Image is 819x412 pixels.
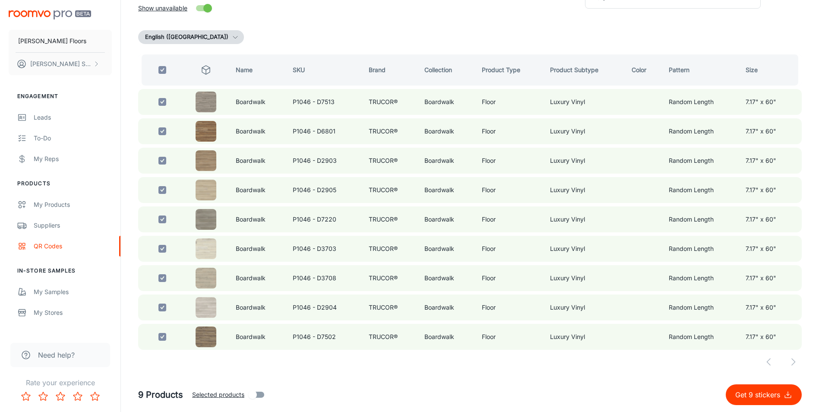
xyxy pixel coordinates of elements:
[543,89,625,115] td: Luxury Vinyl
[662,54,739,86] th: Pattern
[229,265,286,291] td: Boardwalk
[34,154,112,164] div: My Reps
[34,308,112,317] div: My Stores
[739,177,802,203] td: 7.17" x 60"
[362,295,418,320] td: TRUCOR®
[286,89,362,115] td: P1046 - D7513
[739,206,802,232] td: 7.17" x 60"
[475,265,544,291] td: Floor
[739,54,802,86] th: Size
[417,118,474,144] td: Boardwalk
[726,384,802,405] button: Get 9 stickers
[662,148,739,174] td: Random Length
[735,390,784,400] p: Get 9 stickers
[17,388,35,405] button: Rate 1 star
[286,295,362,320] td: P1046 - D2904
[475,206,544,232] td: Floor
[34,113,112,122] div: Leads
[543,206,625,232] td: Luxury Vinyl
[192,390,244,399] span: Selected products
[417,324,474,350] td: Boardwalk
[662,236,739,262] td: Random Length
[34,241,112,251] div: QR Codes
[417,206,474,232] td: Boardwalk
[543,265,625,291] td: Luxury Vinyl
[625,54,662,86] th: Color
[739,265,802,291] td: 7.17" x 60"
[362,148,418,174] td: TRUCOR®
[138,388,183,401] h5: 9 Products
[138,30,244,44] button: English ([GEOGRAPHIC_DATA])
[662,177,739,203] td: Random Length
[229,54,286,86] th: Name
[739,118,802,144] td: 7.17" x 60"
[229,148,286,174] td: Boardwalk
[34,221,112,230] div: Suppliers
[38,350,75,360] span: Need help?
[362,118,418,144] td: TRUCOR®
[362,324,418,350] td: TRUCOR®
[543,324,625,350] td: Luxury Vinyl
[417,148,474,174] td: Boardwalk
[229,177,286,203] td: Boardwalk
[662,89,739,115] td: Random Length
[286,118,362,144] td: P1046 - D6801
[475,236,544,262] td: Floor
[9,10,91,19] img: Roomvo PRO Beta
[229,118,286,144] td: Boardwalk
[662,265,739,291] td: Random Length
[417,89,474,115] td: Boardwalk
[662,324,739,350] td: Random Length
[739,148,802,174] td: 7.17" x 60"
[543,177,625,203] td: Luxury Vinyl
[417,177,474,203] td: Boardwalk
[739,89,802,115] td: 7.17" x 60"
[475,118,544,144] td: Floor
[417,295,474,320] td: Boardwalk
[18,36,86,46] p: [PERSON_NAME] Floors
[69,388,86,405] button: Rate 4 star
[417,54,474,86] th: Collection
[229,206,286,232] td: Boardwalk
[475,324,544,350] td: Floor
[475,295,544,320] td: Floor
[229,295,286,320] td: Boardwalk
[34,200,112,209] div: My Products
[475,89,544,115] td: Floor
[362,265,418,291] td: TRUCOR®
[30,59,91,69] p: [PERSON_NAME] Small
[739,295,802,320] td: 7.17" x 60"
[35,388,52,405] button: Rate 2 star
[362,236,418,262] td: TRUCOR®
[475,148,544,174] td: Floor
[417,265,474,291] td: Boardwalk
[362,177,418,203] td: TRUCOR®
[138,3,187,13] span: Show unavailable
[362,206,418,232] td: TRUCOR®
[417,236,474,262] td: Boardwalk
[286,324,362,350] td: P1046 - D7502
[34,133,112,143] div: To-do
[34,287,112,297] div: My Samples
[9,53,112,75] button: [PERSON_NAME] Small
[229,89,286,115] td: Boardwalk
[286,206,362,232] td: P1046 - D7220
[739,324,802,350] td: 7.17" x 60"
[7,377,114,388] p: Rate your experience
[286,265,362,291] td: P1046 - D3708
[86,388,104,405] button: Rate 5 star
[543,148,625,174] td: Luxury Vinyl
[662,118,739,144] td: Random Length
[9,30,112,52] button: [PERSON_NAME] Floors
[286,236,362,262] td: P1046 - D3703
[543,54,625,86] th: Product Subtype
[662,295,739,320] td: Random Length
[739,236,802,262] td: 7.17" x 60"
[543,295,625,320] td: Luxury Vinyl
[362,54,418,86] th: Brand
[286,148,362,174] td: P1046 - D2903
[286,177,362,203] td: P1046 - D2905
[229,324,286,350] td: Boardwalk
[362,89,418,115] td: TRUCOR®
[475,54,544,86] th: Product Type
